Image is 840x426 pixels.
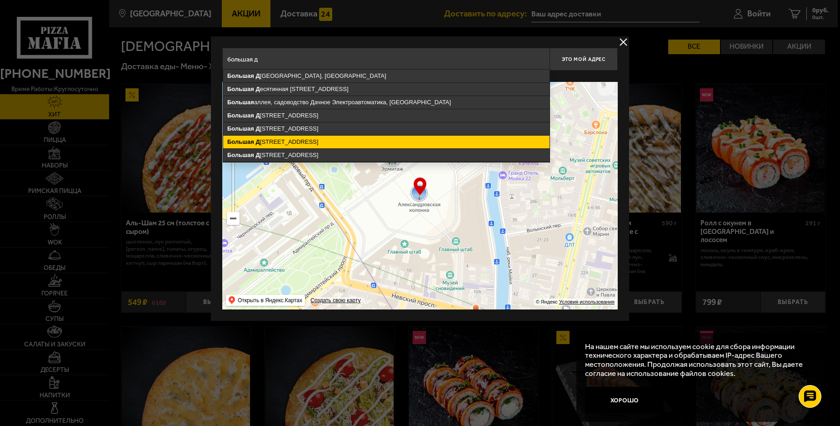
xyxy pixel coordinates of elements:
[223,70,550,82] ymaps: [GEOGRAPHIC_DATA], [GEOGRAPHIC_DATA]
[256,125,260,132] ymaps: Д
[256,112,260,119] ymaps: Д
[227,72,254,79] ymaps: Большая
[256,86,260,92] ymaps: Д
[223,83,550,96] ymaps: есятинная [STREET_ADDRESS]
[227,125,254,132] ymaps: Большая
[585,387,664,413] button: Хорошо
[256,72,260,79] ymaps: Д
[562,56,605,62] span: Это мой адрес
[226,295,305,306] ymaps: Открыть в Яндекс.Картах
[222,73,350,80] p: Укажите дом на карте или в поле ввода
[309,297,362,304] a: Создать свою карту
[223,149,550,162] ymaps: [STREET_ADDRESS]
[227,138,254,145] ymaps: Большая
[223,96,550,109] ymaps: аллея, садоводство Дачное Электроавтоматика, [GEOGRAPHIC_DATA]
[256,152,260,158] ymaps: Д
[227,152,254,158] ymaps: Большая
[256,138,260,145] ymaps: Д
[227,99,254,106] ymaps: Большая
[223,122,550,135] ymaps: [STREET_ADDRESS]
[222,48,550,71] input: Введите адрес доставки
[618,36,629,48] button: delivery type
[585,342,814,379] p: На нашем сайте мы используем cookie для сбора информации технического характера и обрабатываем IP...
[223,109,550,122] ymaps: [STREET_ADDRESS]
[227,112,254,119] ymaps: Большая
[559,299,615,304] a: Условия использования
[227,86,254,92] ymaps: Большая
[238,295,302,306] ymaps: Открыть в Яндекс.Картах
[536,299,558,304] ymaps: © Яндекс
[223,136,550,148] ymaps: [STREET_ADDRESS]
[550,48,618,71] button: Это мой адрес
